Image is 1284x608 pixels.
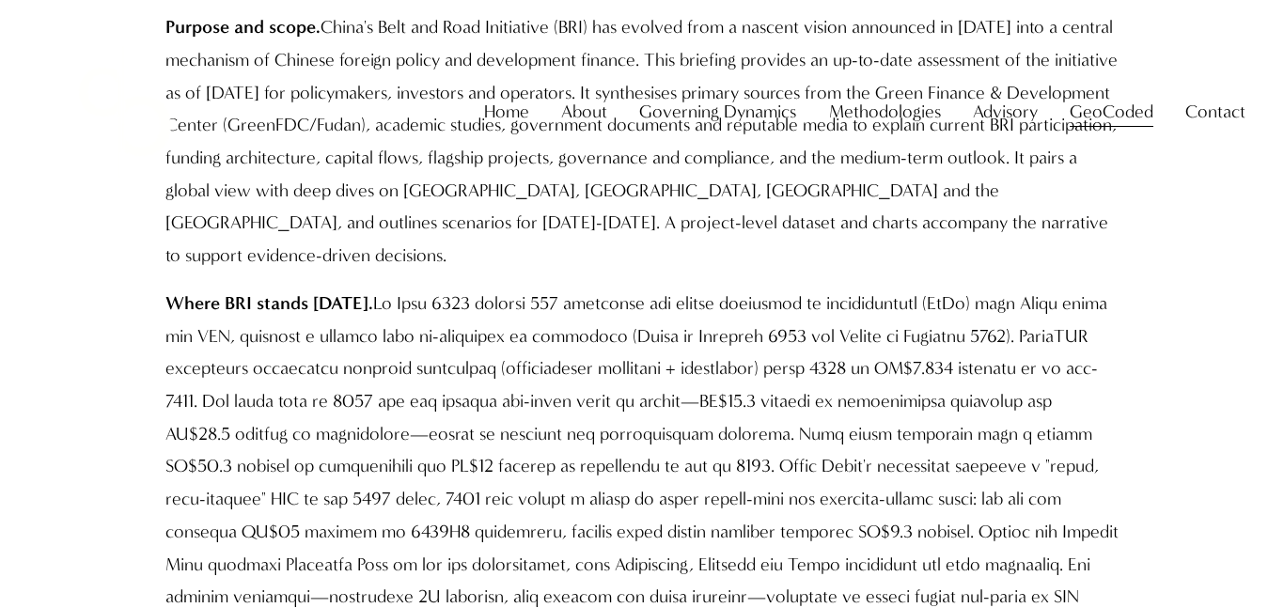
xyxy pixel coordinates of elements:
[561,96,607,129] span: About
[973,94,1038,131] a: folder dropdown
[165,292,373,314] strong: Where BRI stands [DATE].
[1185,96,1245,129] span: Contact
[829,94,941,131] a: folder dropdown
[1185,94,1245,131] a: folder dropdown
[639,94,796,131] a: folder dropdown
[973,96,1038,129] span: Advisory
[484,94,529,131] a: Home
[39,25,211,198] img: Christopher Sanchez &amp; Co.
[829,96,941,129] span: Methodologies
[1070,96,1153,129] span: GeoCoded
[1070,94,1153,131] a: folder dropdown
[639,96,796,129] span: Governing Dynamics
[561,94,607,131] a: folder dropdown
